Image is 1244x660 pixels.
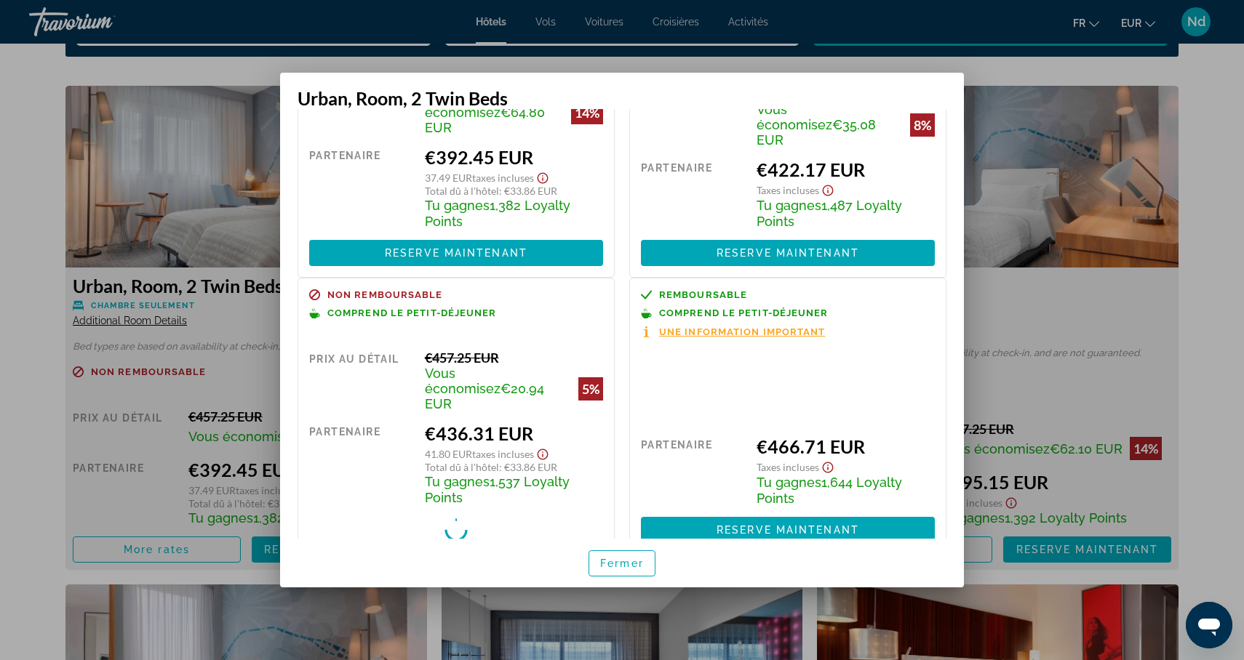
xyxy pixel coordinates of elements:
[819,180,837,197] button: Show Taxes and Fees disclaimer
[659,290,747,299] span: Remboursable
[534,444,551,461] button: Show Taxes and Fees disclaimer
[757,102,832,132] span: Vous économisez
[757,198,902,229] span: 1,487 Loyalty Points
[472,448,534,460] span: Taxes incluses
[757,158,935,180] div: €422.17 EUR
[425,422,603,444] div: €436.31 EUR
[641,517,935,543] button: Reserve maintenant
[425,198,570,229] span: 1,382 Loyalty Points
[425,366,501,396] span: Vous économisez
[641,326,826,338] button: Une information important
[757,435,935,457] div: €466.71 EUR
[425,448,472,460] span: 41.80 EUR
[600,558,644,569] span: Fermer
[385,247,527,259] span: Reserve maintenant
[641,158,746,229] div: Partenaire
[578,377,603,401] div: 5%
[298,87,946,109] h3: Urban, Room, 2 Twin Beds
[717,524,859,536] span: Reserve maintenant
[309,422,414,505] div: Partenaire
[327,308,497,318] span: Comprend le petit-déjeuner
[659,327,826,337] span: Une information important
[425,185,603,197] div: : €33.86 EUR
[425,185,499,197] span: Total dû à l'hôtel
[757,198,821,213] span: Tu gagnes
[425,474,570,505] span: 1,537 Loyalty Points
[910,113,935,137] div: 8%
[757,461,819,473] span: Taxes incluses
[425,198,490,213] span: Tu gagnes
[425,461,603,473] div: : €33.86 EUR
[757,117,876,148] span: €35.08 EUR
[819,457,837,474] button: Show Taxes and Fees disclaimer
[571,101,603,124] div: 14%
[425,461,499,473] span: Total dû à l'hôtel
[659,308,829,318] span: Comprend le petit-déjeuner
[425,474,490,489] span: Tu gagnes
[309,240,603,266] button: Reserve maintenant
[717,247,859,259] span: Reserve maintenant
[327,290,443,299] span: Non remboursable
[425,105,545,135] span: €64.80 EUR
[641,240,935,266] button: Reserve maintenant
[589,550,655,576] button: Fermer
[757,475,821,490] span: Tu gagnes
[1186,602,1232,648] iframe: Bouton de lancement de la fenêtre de messagerie
[425,350,603,366] div: €457.25 EUR
[425,146,603,168] div: €392.45 EUR
[425,381,544,411] span: €20.94 EUR
[641,86,746,148] div: Prix au détail
[641,289,935,300] a: Remboursable
[309,350,414,411] div: Prix au détail
[757,184,819,196] span: Taxes incluses
[309,146,414,229] div: Partenaire
[425,172,472,184] span: 37.49 EUR
[472,172,534,184] span: Taxes incluses
[757,475,902,506] span: 1,644 Loyalty Points
[641,435,746,506] div: Partenaire
[534,168,551,185] button: Show Taxes and Fees disclaimer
